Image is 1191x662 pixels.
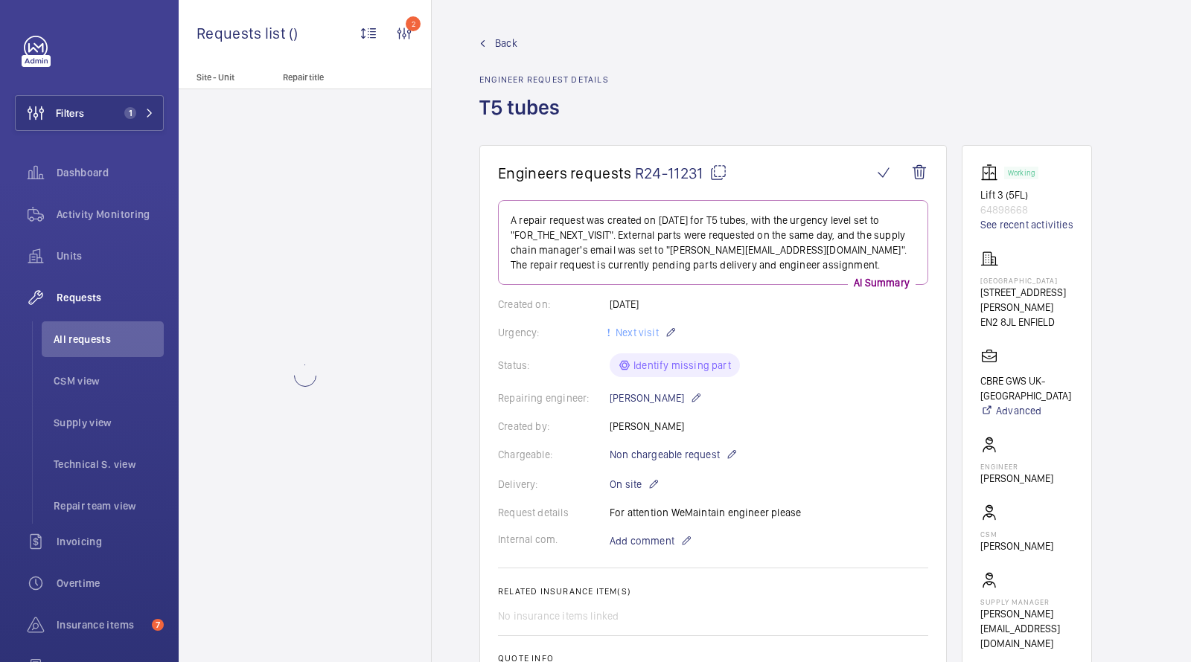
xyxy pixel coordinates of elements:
[980,285,1073,315] p: [STREET_ADDRESS][PERSON_NAME]
[980,606,1073,651] p: [PERSON_NAME][EMAIL_ADDRESS][DOMAIN_NAME]
[511,213,916,272] p: A repair request was created on [DATE] for T5 tubes, with the urgency level set to "FOR_THE_NEXT_...
[57,207,164,222] span: Activity Monitoring
[1008,170,1035,176] p: Working
[57,165,164,180] span: Dashboard
[54,415,164,430] span: Supply view
[980,471,1053,486] p: [PERSON_NAME]
[57,576,164,591] span: Overtime
[613,327,659,338] span: Next visit
[283,72,381,83] p: Repair title
[495,36,517,51] span: Back
[635,164,727,182] span: R24-11231
[980,276,1073,285] p: [GEOGRAPHIC_DATA]
[980,217,1073,232] a: See recent activities
[54,373,164,388] span: CSM view
[980,315,1073,330] p: EN2 8JL ENFIELD
[980,403,1073,418] a: Advanced
[197,24,289,42] span: Requests list
[54,498,164,513] span: Repair team view
[15,95,164,131] button: Filters1
[980,539,1053,553] p: [PERSON_NAME]
[57,617,146,632] span: Insurance items
[479,74,609,85] h2: Engineer request details
[56,106,84,120] span: Filters
[479,94,609,145] h1: T5 tubes
[848,275,916,290] p: AI Summary
[610,389,702,407] p: [PERSON_NAME]
[980,202,1073,217] p: 64898668
[57,248,164,263] span: Units
[54,457,164,472] span: Technical S. view
[610,475,660,493] p: On site
[57,534,164,549] span: Invoicing
[498,164,632,182] span: Engineers requests
[610,533,674,548] span: Add comment
[980,187,1073,202] p: Lift 3 (5FL)
[57,290,164,305] span: Requests
[498,586,928,597] h2: Related insurance item(s)
[980,462,1053,471] p: Engineer
[179,72,277,83] p: Site - Unit
[980,597,1073,606] p: Supply manager
[610,447,720,462] span: Non chargeable request
[54,332,164,347] span: All requests
[124,107,136,119] span: 1
[980,373,1073,403] p: CBRE GWS UK- [GEOGRAPHIC_DATA]
[980,530,1053,539] p: CSM
[152,619,164,631] span: 7
[980,164,1004,181] img: elevator.svg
